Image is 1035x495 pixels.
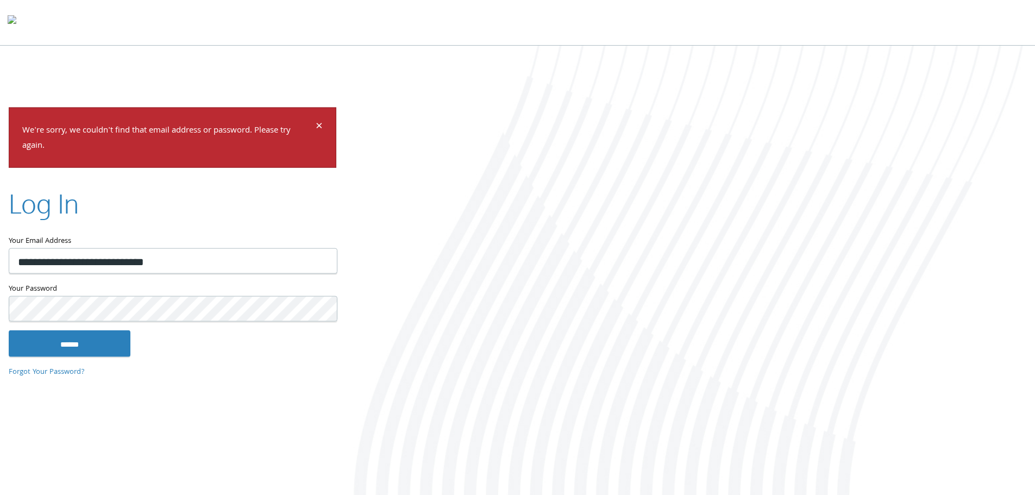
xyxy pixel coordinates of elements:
[9,185,79,222] h2: Log In
[8,11,16,33] img: todyl-logo-dark.svg
[9,366,85,378] a: Forgot Your Password?
[22,123,314,154] p: We're sorry, we couldn't find that email address or password. Please try again.
[316,121,323,134] button: Dismiss alert
[9,283,336,296] label: Your Password
[316,116,323,137] span: ×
